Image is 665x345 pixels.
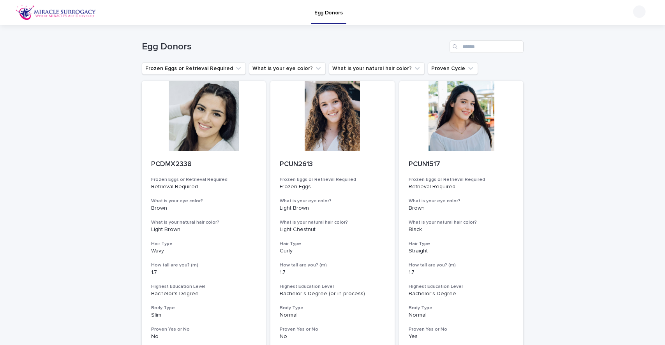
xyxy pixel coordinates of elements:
[409,312,514,319] p: Normal
[151,160,257,169] p: PCDMX2338
[16,5,96,20] img: OiFFDOGZQuirLhrlO1ag
[409,160,514,169] p: PCUN1517
[151,291,257,297] p: Bachelor's Degree
[450,40,524,53] input: Search
[151,205,257,212] p: Brown
[249,62,326,75] button: What is your eye color?
[428,62,478,75] button: Proven Cycle
[280,284,385,290] h3: Highest Education Level
[280,226,385,233] p: Light Chestnut
[409,198,514,204] h3: What is your eye color?
[151,198,257,204] h3: What is your eye color?
[280,262,385,268] h3: How tall are you? (m)
[151,226,257,233] p: Light Brown
[151,312,257,319] p: Slim
[151,269,257,276] p: 1.7
[409,305,514,311] h3: Body Type
[280,326,385,333] h3: Proven Yes or No
[280,269,385,276] p: 1.7
[409,184,514,190] p: Retrieval Required
[409,248,514,254] p: Straight
[151,284,257,290] h3: Highest Education Level
[280,248,385,254] p: Curly
[280,241,385,247] h3: Hair Type
[151,184,257,190] p: Retrieval Required
[280,312,385,319] p: Normal
[151,326,257,333] h3: Proven Yes or No
[280,219,385,226] h3: What is your natural hair color?
[409,262,514,268] h3: How tall are you? (m)
[151,333,257,340] p: No
[280,333,385,340] p: No
[280,205,385,212] p: Light Brown
[409,326,514,333] h3: Proven Yes or No
[142,41,446,53] h1: Egg Donors
[280,291,385,297] p: Bachelor's Degree (or in process)
[151,305,257,311] h3: Body Type
[409,269,514,276] p: 1.7
[409,284,514,290] h3: Highest Education Level
[151,219,257,226] h3: What is your natural hair color?
[409,177,514,183] h3: Frozen Eggs or Retrieval Required
[280,305,385,311] h3: Body Type
[409,333,514,340] p: Yes
[329,62,425,75] button: What is your natural hair color?
[151,248,257,254] p: Wavy
[151,262,257,268] h3: How tall are you? (m)
[409,219,514,226] h3: What is your natural hair color?
[280,177,385,183] h3: Frozen Eggs or Retrieval Required
[409,241,514,247] h3: Hair Type
[409,205,514,212] p: Brown
[280,160,385,169] p: PCUN2613
[409,291,514,297] p: Bachelor's Degree
[280,198,385,204] h3: What is your eye color?
[280,184,385,190] p: Frozen Eggs
[151,177,257,183] h3: Frozen Eggs or Retrieval Required
[151,241,257,247] h3: Hair Type
[409,226,514,233] p: Black
[142,62,246,75] button: Frozen Eggs or Retrieval Required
